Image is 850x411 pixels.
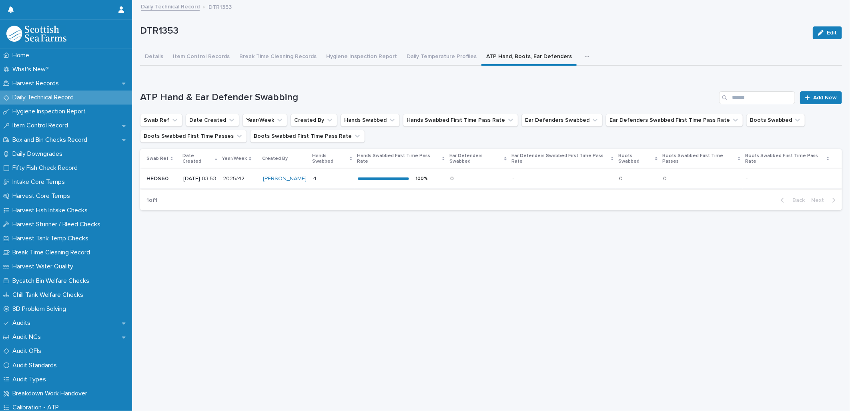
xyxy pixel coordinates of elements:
[9,347,48,355] p: Audit OFIs
[719,91,795,104] input: Search
[223,174,246,182] p: 2025/42
[9,178,71,186] p: Intake Core Temps
[357,151,440,166] p: Hands Swabbed First Time Pass Rate
[746,174,749,182] p: -
[9,277,96,285] p: Bycatch Bin Welfare Checks
[512,151,609,166] p: Ear Defenders Swabbed First Time Pass Rate
[262,154,288,163] p: Created By
[146,174,170,182] p: HEDS60
[341,114,400,127] button: Hands Swabbed
[9,362,63,369] p: Audit Standards
[9,108,92,115] p: Hygiene Inspection Report
[619,174,624,182] p: 0
[449,151,502,166] p: Ear Defenders Swabbed
[618,151,654,166] p: Boots Swabbed
[664,174,669,182] p: 0
[9,305,72,313] p: 8D Problem Solving
[9,263,80,270] p: Harvest Water Quality
[745,151,825,166] p: Boots Swabbed First Time Pass Rate
[140,25,806,37] p: DTR1353
[9,94,80,101] p: Daily Technical Record
[243,114,287,127] button: Year/Week
[291,114,337,127] button: Created By
[140,169,842,189] tr: HEDS60HEDS60 [DATE] 03:532025/422025/42 [PERSON_NAME] 44 100%00 -- 00 00 --
[402,49,481,66] button: Daily Temperature Profiles
[140,130,247,143] button: Boots Swabbed First Time Passes
[9,52,36,59] p: Home
[9,249,96,256] p: Break Time Cleaning Record
[9,164,84,172] p: Fifty Fish Check Record
[140,49,168,66] button: Details
[9,207,94,214] p: Harvest Fish Intake Checks
[313,174,318,182] p: 4
[9,192,76,200] p: Harvest Core Temps
[606,114,743,127] button: Ear Defenders Swabbed First Time Pass Rate
[481,49,577,66] button: ATP Hand, Boots, Ear Defenders
[140,191,164,210] p: 1 of 1
[521,114,603,127] button: Ear Defenders Swabbed
[183,175,217,182] p: [DATE] 03:53
[663,151,736,166] p: Boots Swabbed First Time Passes
[746,114,805,127] button: Boots Swabbed
[813,95,837,101] span: Add New
[235,49,321,66] button: Break Time Cleaning Records
[9,122,74,129] p: Item Control Record
[415,176,428,181] div: 100 %
[9,291,90,299] p: Chill Tank Welfare Checks
[788,197,805,203] span: Back
[9,235,95,242] p: Harvest Tank Temp Checks
[9,390,94,397] p: Breakdown Work Handover
[450,174,455,182] p: 0
[811,197,829,203] span: Next
[208,2,232,11] p: DTR1353
[140,92,716,103] h1: ATP Hand & Ear Defender Swabbing
[9,319,37,327] p: Audits
[403,114,518,127] button: Hands Swabbed First Time Pass Rate
[263,175,307,182] a: [PERSON_NAME]
[808,197,842,204] button: Next
[312,151,347,166] p: Hands Swabbed
[222,154,247,163] p: Year/Week
[141,2,200,11] a: Daily Technical Record
[9,66,55,73] p: What's New?
[182,151,213,166] p: Date Created
[321,49,402,66] button: Hygiene Inspection Report
[827,30,837,36] span: Edit
[140,114,182,127] button: Swab Ref
[513,174,516,182] p: -
[800,91,842,104] a: Add New
[9,80,65,87] p: Harvest Records
[813,26,842,39] button: Edit
[9,221,107,228] p: Harvest Stunner / Bleed Checks
[774,197,808,204] button: Back
[146,154,168,163] p: Swab Ref
[250,130,365,143] button: Boots Swabbed First Time Pass Rate
[6,26,66,42] img: mMrefqRFQpe26GRNOUkG
[186,114,239,127] button: Date Created
[9,136,94,144] p: Box and Bin Checks Record
[9,150,69,158] p: Daily Downgrades
[9,376,52,383] p: Audit Types
[9,333,47,341] p: Audit NCs
[168,49,235,66] button: Item Control Records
